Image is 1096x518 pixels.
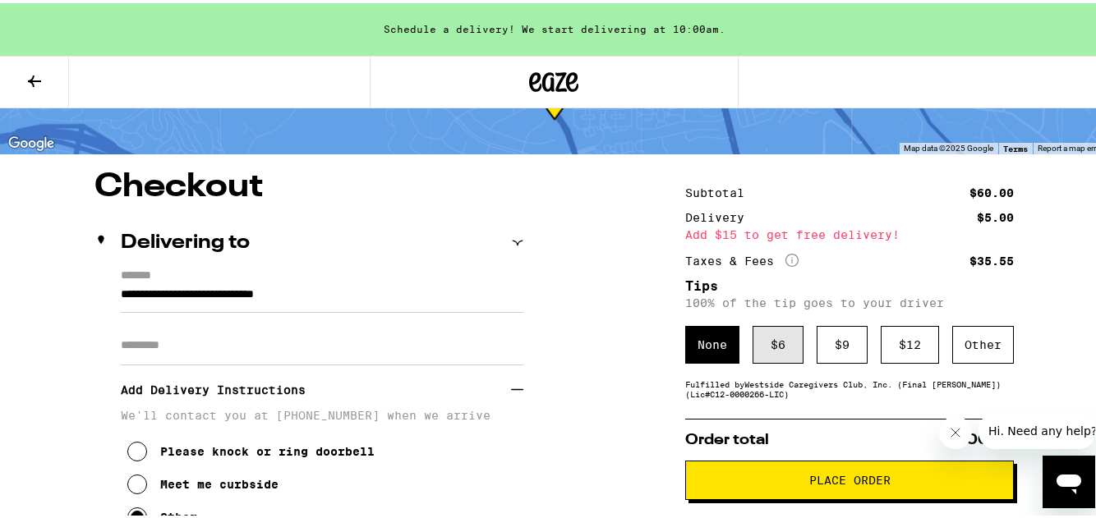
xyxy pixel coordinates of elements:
div: $60.00 [969,184,1014,195]
div: None [685,323,739,360]
h5: Tips [685,277,1014,290]
p: 100% of the tip goes to your driver [685,293,1014,306]
button: Please knock or ring doorbell [127,432,375,465]
div: Meet me curbside [160,474,279,488]
button: Meet me curbside [127,465,279,497]
div: $ 9 [817,323,868,360]
div: Fulfilled by Westside Caregivers Club, Inc. (Final [PERSON_NAME]) (Lic# C12-0000266-LIC ) [685,376,1014,396]
span: Place Order [809,471,891,483]
div: $35.55 [969,252,1014,264]
div: $ 6 [753,323,804,360]
a: Open this area in Google Maps (opens a new window) [4,130,58,151]
h1: Checkout [94,167,523,200]
div: $ 12 [881,323,939,360]
div: Please knock or ring doorbell [160,442,375,455]
iframe: Message from company [979,410,1095,446]
div: Add $15 to get free delivery! [685,226,1014,237]
span: Order total [685,429,769,444]
img: Google [4,130,58,151]
span: Map data ©2025 Google [904,140,993,149]
div: Taxes & Fees [685,250,799,265]
div: Subtotal [685,184,756,195]
button: Place Order [685,457,1014,497]
p: We'll contact you at [PHONE_NUMBER] when we arrive [121,406,523,419]
div: $5.00 [977,209,1014,220]
h2: Delivering to [121,230,250,250]
a: Terms [1003,140,1028,150]
h3: Add Delivery Instructions [121,368,511,406]
iframe: Close message [939,413,972,446]
div: Other [952,323,1014,360]
span: Hi. Need any help? [10,11,118,25]
div: Delivery [685,209,756,220]
iframe: Button to launch messaging window [1043,452,1095,505]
